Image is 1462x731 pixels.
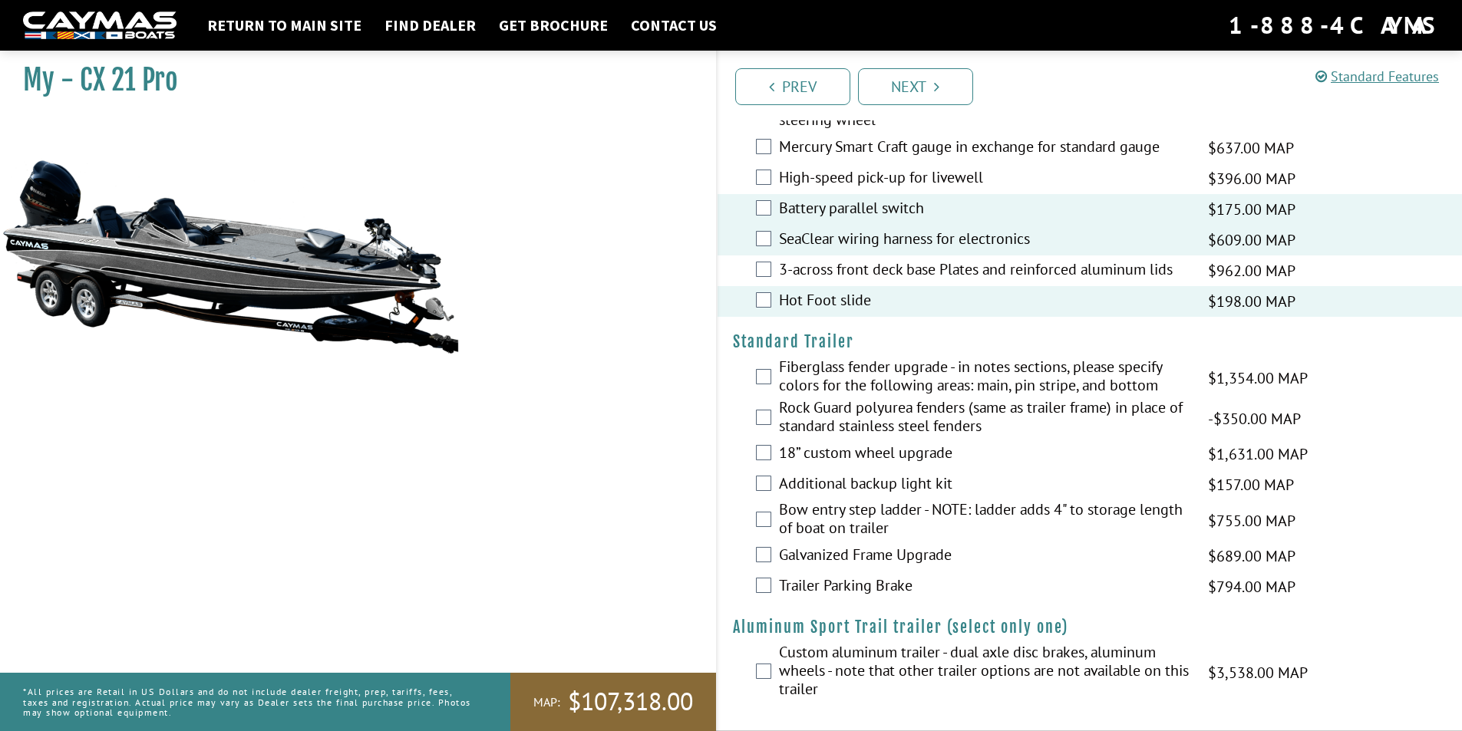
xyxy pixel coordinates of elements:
[200,15,369,35] a: Return to main site
[1208,198,1295,221] span: $175.00 MAP
[1208,290,1295,313] span: $198.00 MAP
[1208,407,1301,430] span: -$350.00 MAP
[1208,575,1295,598] span: $794.00 MAP
[1229,8,1439,42] div: 1-888-4CAYMAS
[858,68,973,105] a: Next
[779,168,1189,190] label: High-speed pick-up for livewell
[779,474,1189,496] label: Additional backup light kit
[735,68,850,105] a: Prev
[1208,167,1295,190] span: $396.00 MAP
[779,398,1189,439] label: Rock Guard polyurea fenders (same as trailer frame) in place of standard stainless steel fenders
[779,291,1189,313] label: Hot Foot slide
[1208,473,1294,496] span: $157.00 MAP
[23,63,678,97] h1: My - CX 21 Pro
[491,15,615,35] a: Get Brochure
[733,617,1447,637] h4: Aluminum Sport Trail trailer (select only one)
[779,545,1189,568] label: Galvanized Frame Upgrade
[779,357,1189,398] label: Fiberglass fender upgrade - in notes sections, please specify colors for the following areas: mai...
[779,137,1189,160] label: Mercury Smart Craft gauge in exchange for standard gauge
[779,443,1189,466] label: 18” custom wheel upgrade
[23,12,177,40] img: white-logo-c9c8dbefe5ff5ceceb0f0178aa75bf4bb51f6bca0971e226c86eb53dfe498488.png
[779,576,1189,598] label: Trailer Parking Brake
[1208,367,1308,390] span: $1,354.00 MAP
[779,643,1189,702] label: Custom aluminum trailer - dual axle disc brakes, aluminum wheels - note that other trailer option...
[779,229,1189,252] label: SeaClear wiring harness for electronics
[1315,68,1439,85] a: Standard Features
[779,500,1189,541] label: Bow entry step ladder - NOTE: ladder adds 4" to storage length of boat on trailer
[1208,545,1295,568] span: $689.00 MAP
[1208,443,1308,466] span: $1,631.00 MAP
[779,199,1189,221] label: Battery parallel switch
[1208,137,1294,160] span: $637.00 MAP
[1208,259,1295,282] span: $962.00 MAP
[510,673,716,731] a: MAP:$107,318.00
[533,694,560,710] span: MAP:
[377,15,483,35] a: Find Dealer
[568,686,693,718] span: $107,318.00
[779,260,1189,282] label: 3-across front deck base Plates and reinforced aluminum lids
[623,15,724,35] a: Contact Us
[733,332,1447,351] h4: Standard Trailer
[1208,661,1308,684] span: $3,538.00 MAP
[23,679,476,725] p: *All prices are Retail in US Dollars and do not include dealer freight, prep, tariffs, fees, taxe...
[1208,509,1295,532] span: $755.00 MAP
[1208,229,1295,252] span: $609.00 MAP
